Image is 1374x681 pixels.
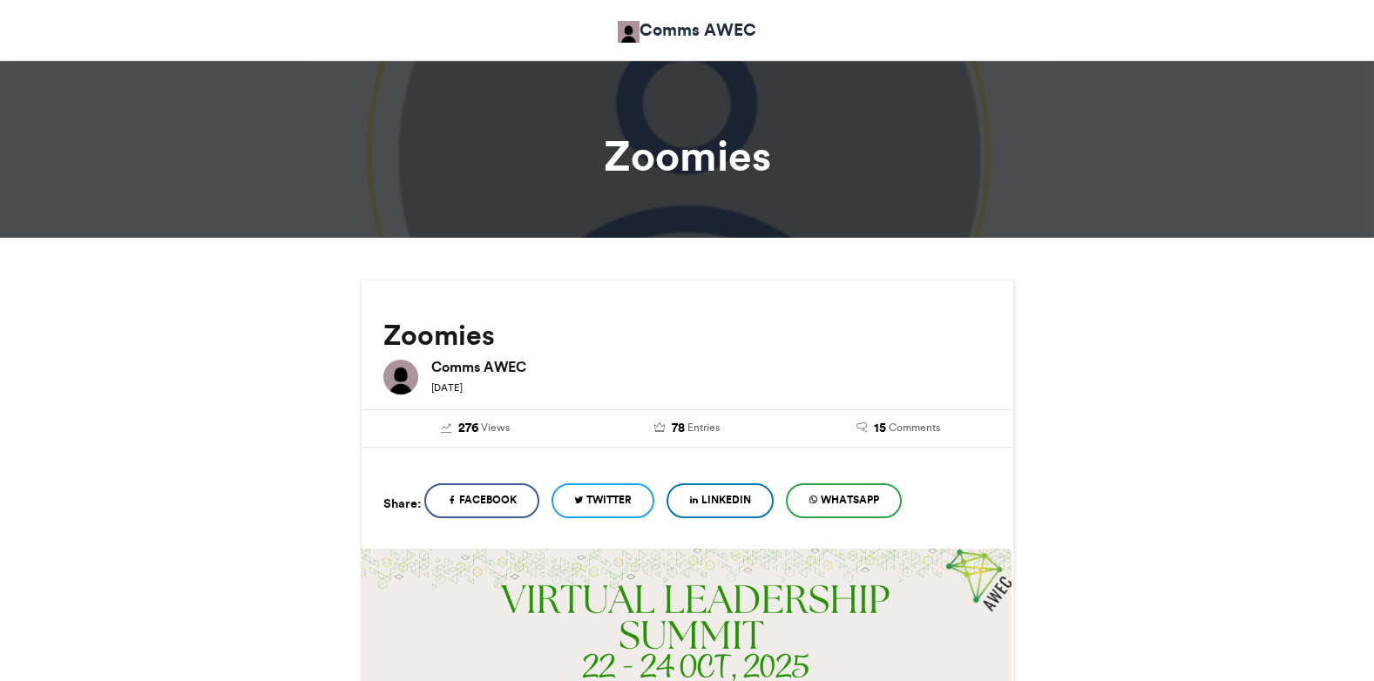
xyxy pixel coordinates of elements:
small: [DATE] [431,381,463,394]
span: Entries [687,420,720,435]
a: Comms AWEC [618,17,756,43]
a: WhatsApp [786,483,902,518]
a: Facebook [424,483,539,518]
span: Twitter [586,492,632,508]
a: 78 Entries [594,419,780,438]
span: 276 [458,419,478,438]
a: 15 Comments [806,419,992,438]
span: 78 [672,419,685,438]
img: Comms AWEC [383,360,418,394]
span: Facebook [459,492,517,508]
h1: Zoomies [204,135,1171,177]
span: LinkedIn [701,492,751,508]
h6: Comms AWEC [431,360,992,374]
a: LinkedIn [667,483,774,518]
a: Twitter [552,483,654,518]
h2: Zoomies [383,320,992,351]
span: Views [481,420,510,435]
h5: Share: [383,492,421,515]
span: Comments [889,420,940,435]
a: 276 Views [383,419,569,438]
span: 15 [874,419,886,438]
img: Comms AWEC [618,21,640,43]
span: WhatsApp [821,492,879,508]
